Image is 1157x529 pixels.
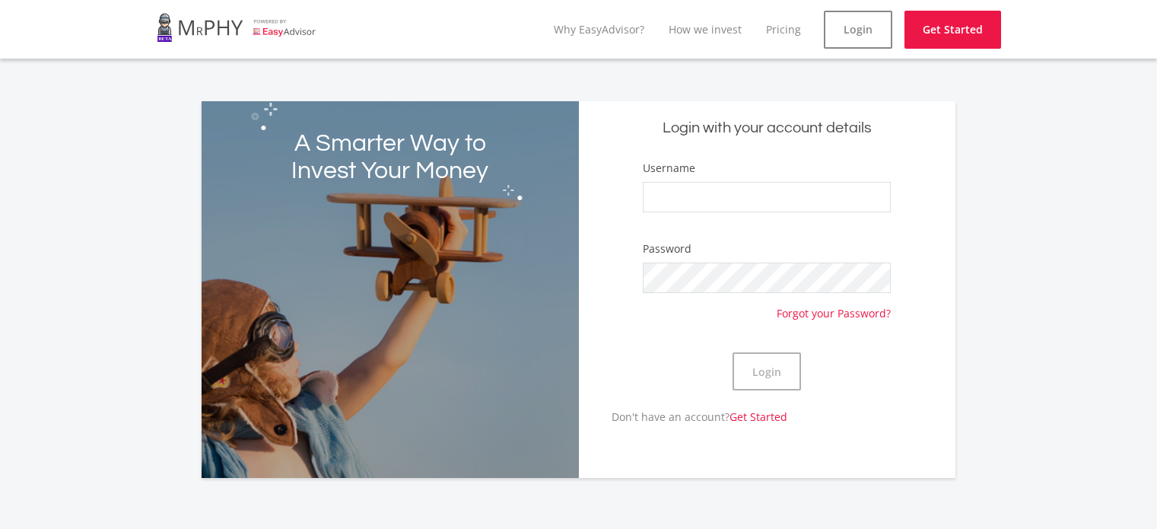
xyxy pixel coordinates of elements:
a: Get Started [729,409,787,424]
label: Username [643,161,695,176]
a: Login [824,11,892,49]
a: Get Started [904,11,1001,49]
a: Why EasyAdvisor? [554,22,644,37]
h5: Login with your account details [590,118,944,139]
button: Login [733,352,801,390]
p: Don't have an account? [579,409,787,425]
a: Forgot your Password? [777,293,891,321]
h2: A Smarter Way to Invest Your Money [277,130,503,185]
a: Pricing [766,22,801,37]
a: How we invest [669,22,742,37]
label: Password [643,241,691,257]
